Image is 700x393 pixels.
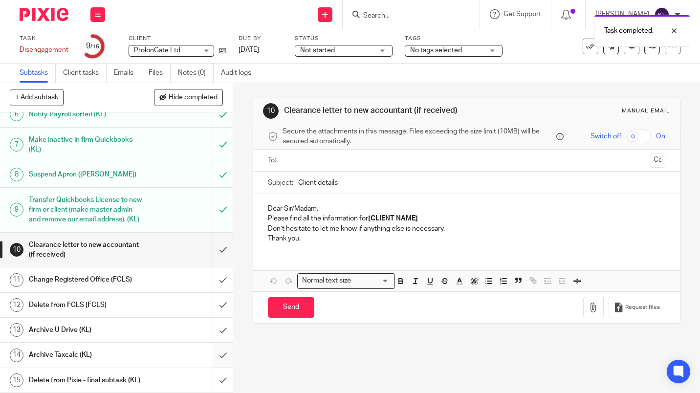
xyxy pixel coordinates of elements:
span: No tags selected [410,47,462,54]
p: Don’t hesitate to let me know if anything else is necessary. [268,224,665,234]
div: 10 [10,243,23,257]
a: Subtasks [20,64,56,83]
div: Search for option [297,273,395,288]
h1: Archive U Drive (KL) [29,323,145,337]
input: Send [268,297,314,318]
div: 9 [86,41,99,52]
h1: Delete from Pixie - final subtask (KL) [29,373,145,388]
label: Status [295,35,393,43]
button: + Add subtask [10,89,64,106]
h1: Transfer Quickbooks License to new firm or client (make master admin and remove our email address... [29,193,145,227]
strong: [CLIENT NAME] [368,215,418,222]
div: 15 [10,373,23,387]
div: 7 [10,138,23,152]
button: Request files [609,297,665,319]
span: [DATE] [239,46,259,53]
div: 8 [10,168,23,181]
button: Cc [651,153,665,168]
span: Request files [625,304,660,311]
div: 14 [10,349,23,362]
h1: Clearance letter to new accountant (if received) [284,106,488,116]
a: Audit logs [221,64,259,83]
span: Secure the attachments in this message. Files exceeding the size limit (10MB) will be secured aut... [283,127,554,147]
div: 13 [10,323,23,337]
div: 9 [10,203,23,217]
span: On [656,131,665,141]
label: Subject: [268,178,293,188]
label: To: [268,155,279,165]
a: Client tasks [63,64,107,83]
h1: Change Registered Office (FCLS) [29,272,145,287]
div: 11 [10,273,23,287]
label: Client [129,35,226,43]
a: Emails [114,64,141,83]
a: Files [149,64,171,83]
span: ProlonGate Ltd [134,47,180,54]
h1: Delete from FCLS (FCLS) [29,298,145,312]
span: Switch off [591,131,621,141]
p: Dear Sir/Madam, [268,204,665,214]
div: 10 [263,103,279,119]
h1: Notify Payroll sorted (KL) [29,107,145,122]
span: Not started [300,47,335,54]
h1: Archive Taxcalc (KL) [29,348,145,362]
img: svg%3E [654,7,670,22]
div: 12 [10,298,23,312]
img: Pixie [20,8,68,21]
div: Manual email [622,107,670,115]
label: Task [20,35,68,43]
h1: Make inactive in firm Quickbooks (KL) [29,132,145,157]
p: Please find all the information for [268,214,665,223]
span: Normal text size [300,276,353,286]
button: Hide completed [154,89,223,106]
span: Hide completed [169,94,218,102]
label: Due by [239,35,283,43]
a: Notes (0) [178,64,214,83]
small: /15 [90,44,99,49]
p: Thank you. [268,234,665,243]
input: Search for option [354,276,389,286]
div: Disengagement [20,45,68,55]
h1: Suspend Apron ([PERSON_NAME]) [29,167,145,182]
h1: Clearance letter to new accountant (if received) [29,238,145,262]
div: 6 [10,108,23,121]
p: Task completed. [604,26,654,36]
